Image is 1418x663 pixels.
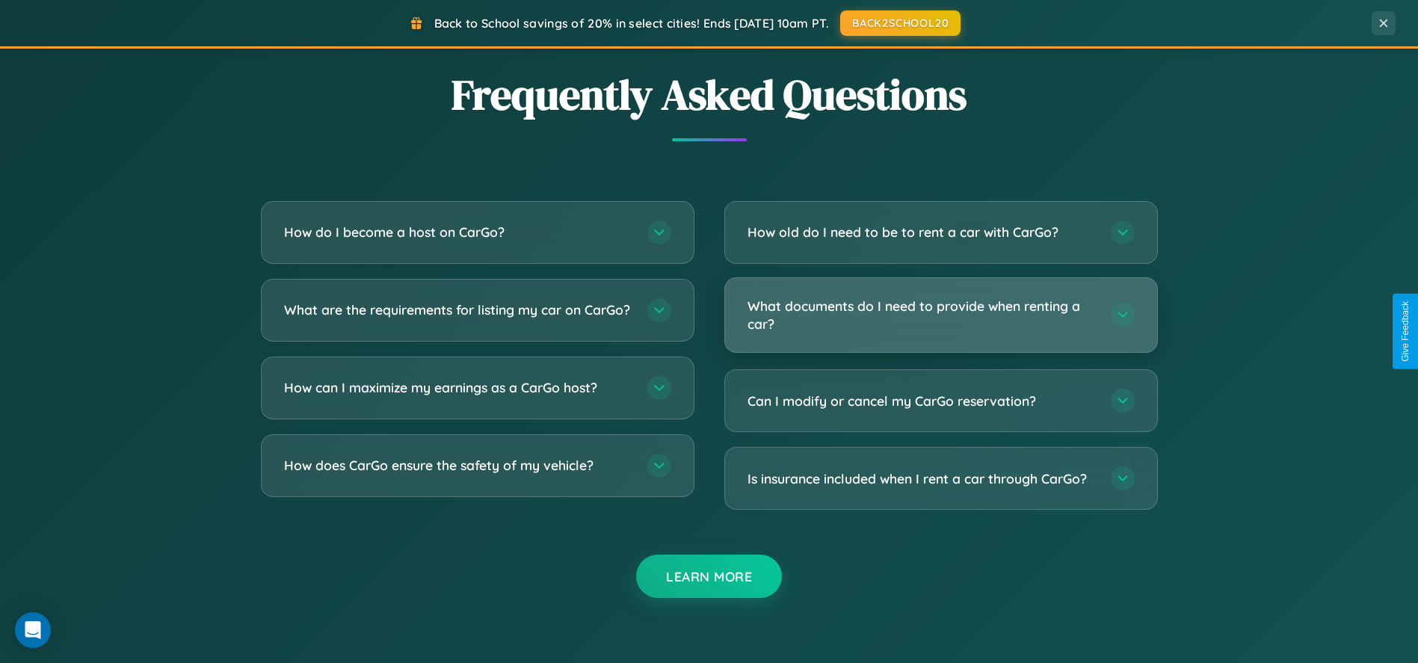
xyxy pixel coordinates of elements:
[434,16,829,31] span: Back to School savings of 20% in select cities! Ends [DATE] 10am PT.
[261,66,1158,123] h2: Frequently Asked Questions
[284,378,632,397] h3: How can I maximize my earnings as a CarGo host?
[747,297,1096,333] h3: What documents do I need to provide when renting a car?
[747,469,1096,488] h3: Is insurance included when I rent a car through CarGo?
[284,223,632,241] h3: How do I become a host on CarGo?
[284,456,632,475] h3: How does CarGo ensure the safety of my vehicle?
[15,612,51,648] div: Open Intercom Messenger
[636,555,782,598] button: Learn More
[747,223,1096,241] h3: How old do I need to be to rent a car with CarGo?
[284,300,632,319] h3: What are the requirements for listing my car on CarGo?
[1400,301,1411,362] div: Give Feedback
[840,10,961,36] button: BACK2SCHOOL20
[747,392,1096,410] h3: Can I modify or cancel my CarGo reservation?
